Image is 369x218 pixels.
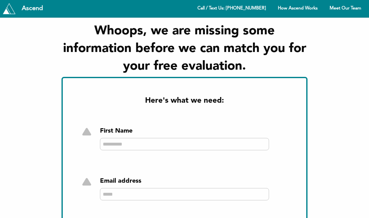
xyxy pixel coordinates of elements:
img: Tryascend.com [3,3,15,14]
a: How Ascend Works [272,3,323,15]
a: Call / Text Us: [PHONE_NUMBER] [192,3,271,15]
h2: Here's what we need: [83,96,286,106]
a: Tryascend.com Ascend [1,2,50,15]
div: Ascend [17,5,48,12]
div: First Name [100,127,269,135]
a: Meet Our Team [324,3,366,15]
div: Email address [100,177,269,186]
h1: Whoops, we are missing some information before we can match you for your free evaluation. [58,22,311,75]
